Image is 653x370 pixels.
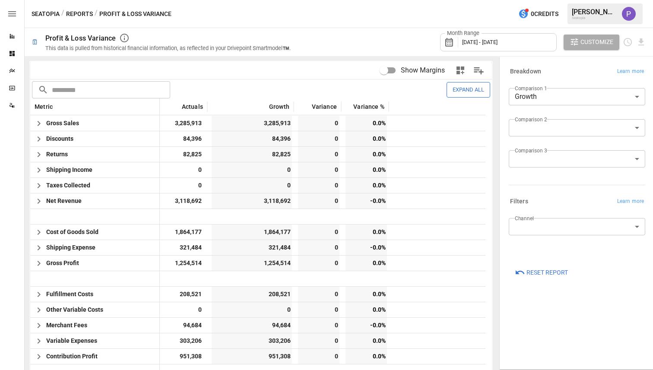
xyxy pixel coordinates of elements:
span: 0.0% [346,225,387,240]
span: 1,864,177 [212,225,292,240]
span: -0.0% [346,193,387,209]
span: 0.0% [346,256,387,271]
span: 0.0% [346,302,387,317]
span: Fulfillment Costs [46,291,93,297]
span: Gross Sales [46,120,79,126]
span: 0 [298,147,339,162]
span: 0 [298,116,339,131]
span: Contribution Profit [46,353,98,360]
span: 0 [298,178,339,193]
span: Shipping Income [46,166,92,173]
span: 0 [212,302,292,317]
label: Comparison 3 [515,147,547,154]
span: Returns [46,151,68,158]
button: Schedule report [623,37,633,47]
label: Comparison 1 [515,85,547,92]
span: 0 [298,333,339,348]
span: Taxes Collected [46,182,90,189]
span: 321,484 [212,240,292,255]
button: 0Credits [515,6,562,22]
button: Prateek Batra [617,2,641,26]
span: Net Revenue [46,197,82,204]
span: 951,308 [212,349,292,364]
span: Show Margins [401,65,445,76]
span: 0.0% [346,333,387,348]
div: 🗓 [32,38,38,46]
button: Customize [564,35,620,50]
span: -0.0% [346,240,387,255]
span: 94,684 [212,318,292,333]
span: 1,254,514 [212,256,292,271]
span: 1,254,514 [164,256,203,271]
label: Channel [515,215,534,222]
span: 0 [298,162,339,177]
span: 0 [164,162,203,177]
span: 84,396 [212,131,292,146]
span: 0.0% [346,349,387,364]
span: 3,285,913 [212,116,292,131]
span: 0 [298,287,339,302]
span: Gross Profit [46,259,79,266]
label: Month Range [445,29,482,37]
span: 0.0% [346,178,387,193]
span: 0.0% [346,287,387,302]
div: Growth [509,88,645,105]
span: 0.0% [346,147,387,162]
span: 0 [298,225,339,240]
div: / [61,9,64,19]
span: 0.0% [346,162,387,177]
span: Variance % [353,104,384,109]
span: Customize [580,37,613,47]
img: Prateek Batra [622,7,636,21]
span: 0.0% [346,131,387,146]
span: 0 [298,131,339,146]
h6: Filters [510,197,528,206]
span: Metric [35,104,53,109]
button: Expand All [447,82,490,97]
span: Learn more [617,67,644,76]
div: / [95,9,98,19]
span: 1,864,177 [164,225,203,240]
span: 82,825 [212,147,292,162]
span: Cost of Goods Sold [46,228,98,235]
span: 0 [298,302,339,317]
span: 82,825 [164,147,203,162]
button: Seatopia [32,9,60,19]
span: 0 [298,256,339,271]
span: 0 [298,349,339,364]
button: Manage Columns [469,61,488,80]
span: 0 [212,162,292,177]
span: 0 [298,240,339,255]
span: 84,396 [164,131,203,146]
span: 303,206 [164,333,203,348]
span: 3,285,913 [164,116,203,131]
button: Download report [636,37,646,47]
span: 0 Credits [531,9,558,19]
span: Reset Report [526,267,568,278]
span: 208,521 [164,287,203,302]
span: 208,521 [212,287,292,302]
div: [PERSON_NAME] [572,8,617,16]
span: Variance [312,104,337,109]
span: 303,206 [212,333,292,348]
h6: Breakdown [510,67,541,76]
span: 0 [164,178,203,193]
div: This data is pulled from historical financial information, as reflected in your Drivepoint Smartm... [45,45,291,51]
span: 0 [212,178,292,193]
span: 3,118,692 [164,193,203,209]
span: 0.0% [346,116,387,131]
div: Seatopia [572,16,617,20]
span: 951,308 [164,349,203,364]
span: 321,484 [164,240,203,255]
span: 0 [164,302,203,317]
span: Other Variable Costs [46,306,103,313]
button: Reset Report [509,265,574,280]
span: Growth [269,104,289,109]
span: Merchant Fees [46,322,87,329]
span: Actuals [182,104,203,109]
button: Reports [66,9,93,19]
div: Profit & Loss Variance [45,34,116,42]
span: Learn more [617,197,644,206]
span: 3,118,692 [212,193,292,209]
span: -0.0% [346,318,387,333]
